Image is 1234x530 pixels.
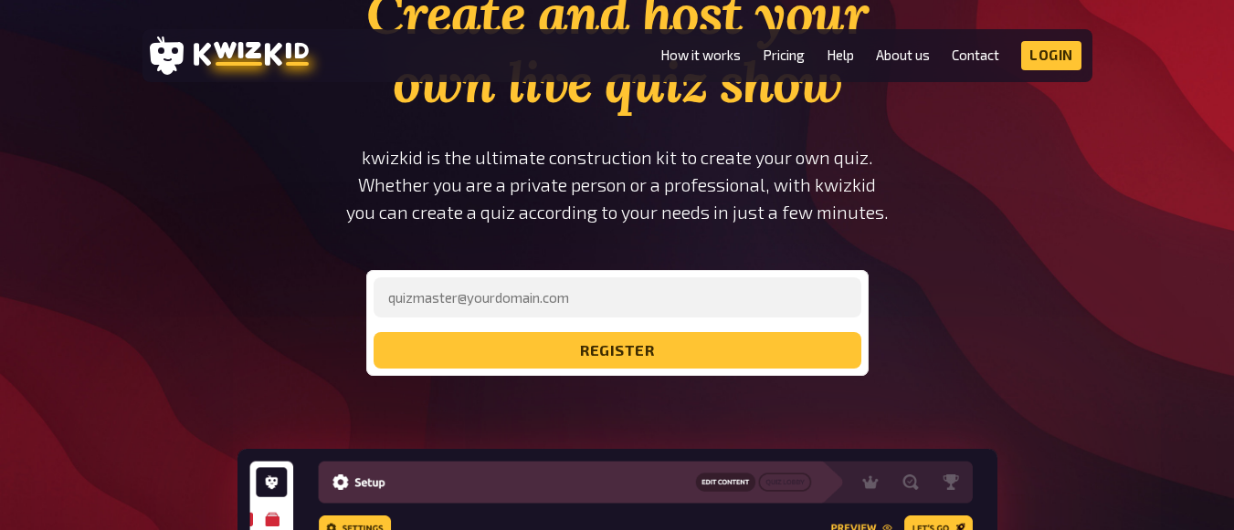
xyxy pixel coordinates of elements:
button: register [374,332,861,369]
input: quizmaster@yourdomain.com [374,277,861,317]
a: About us [876,47,930,63]
a: Contact [952,47,999,63]
a: Login [1021,41,1081,70]
a: Help [827,47,854,63]
a: How it works [660,47,741,63]
p: kwizkid is the ultimate construction kit to create your own quiz. Whether you are a private perso... [309,144,926,226]
a: Pricing [763,47,805,63]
